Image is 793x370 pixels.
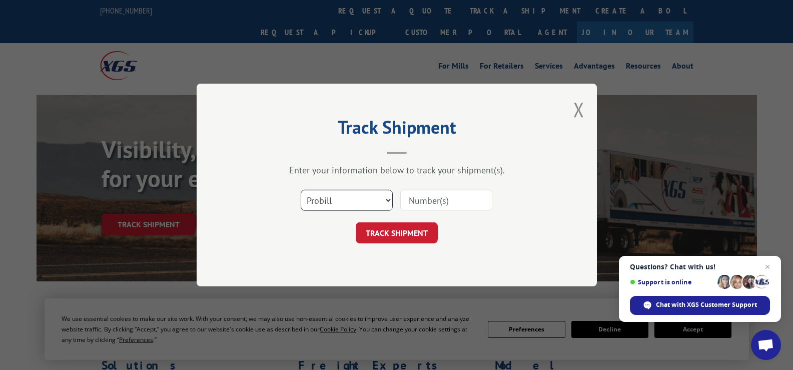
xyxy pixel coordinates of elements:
[400,190,492,211] input: Number(s)
[356,222,438,243] button: TRACK SHIPMENT
[761,261,773,273] span: Close chat
[573,96,584,123] button: Close modal
[630,296,770,315] div: Chat with XGS Customer Support
[247,120,547,139] h2: Track Shipment
[247,164,547,176] div: Enter your information below to track your shipment(s).
[630,263,770,271] span: Questions? Chat with us!
[630,278,714,286] span: Support is online
[656,300,757,309] span: Chat with XGS Customer Support
[751,330,781,360] div: Open chat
